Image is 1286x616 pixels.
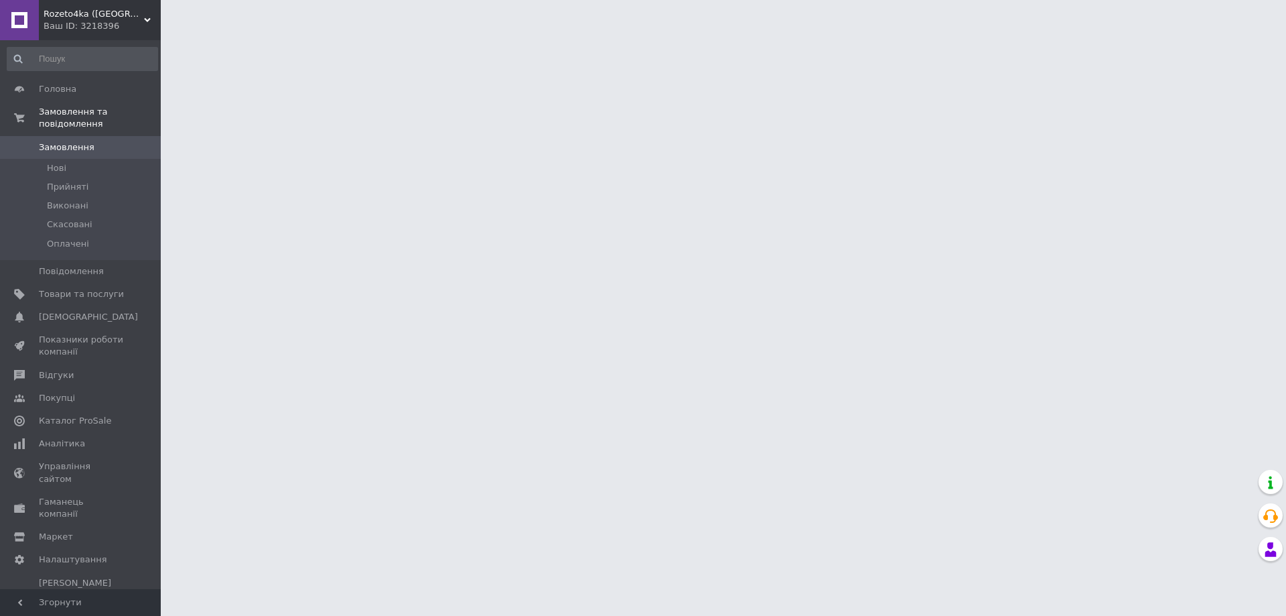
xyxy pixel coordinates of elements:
span: Управління сайтом [39,460,124,485]
span: Прийняті [47,181,88,193]
span: Виконані [47,200,88,212]
span: Покупці [39,392,75,404]
div: Ваш ID: 3218396 [44,20,161,32]
span: Повідомлення [39,265,104,278]
span: Скасовані [47,219,92,231]
span: Маркет [39,531,73,543]
span: [PERSON_NAME] та рахунки [39,577,124,614]
span: Гаманець компанії [39,496,124,520]
span: Нові [47,162,66,174]
span: Оплачені [47,238,89,250]
span: Аналітика [39,438,85,450]
span: Головна [39,83,76,95]
input: Пошук [7,47,158,71]
span: Замовлення та повідомлення [39,106,161,130]
span: [DEMOGRAPHIC_DATA] [39,311,138,323]
span: Налаштування [39,554,107,566]
span: Товари та послуги [39,288,124,300]
span: Показники роботи компанії [39,334,124,358]
span: Замовлення [39,141,94,153]
span: Каталог ProSale [39,415,111,427]
span: Rozeto4ka (Київ) [44,8,144,20]
span: Відгуки [39,369,74,381]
